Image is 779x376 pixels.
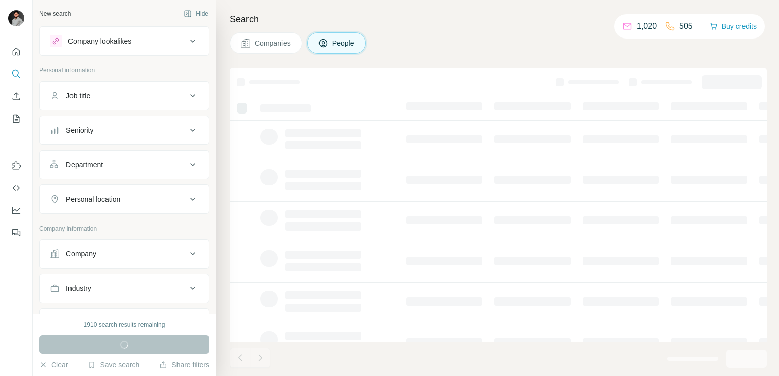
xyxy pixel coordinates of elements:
[710,19,757,33] button: Buy credits
[40,153,209,177] button: Department
[66,194,120,204] div: Personal location
[176,6,216,21] button: Hide
[66,283,91,293] div: Industry
[636,20,657,32] p: 1,020
[332,38,356,48] span: People
[40,84,209,108] button: Job title
[8,43,24,61] button: Quick start
[8,201,24,219] button: Dashboard
[40,276,209,300] button: Industry
[39,9,71,18] div: New search
[40,29,209,53] button: Company lookalikes
[8,109,24,128] button: My lists
[84,320,165,329] div: 1910 search results remaining
[88,360,139,370] button: Save search
[40,242,209,266] button: Company
[8,157,24,175] button: Use Surfe on LinkedIn
[159,360,209,370] button: Share filters
[40,187,209,211] button: Personal location
[39,360,68,370] button: Clear
[39,66,209,75] p: Personal information
[40,118,209,142] button: Seniority
[8,65,24,83] button: Search
[8,87,24,105] button: Enrich CSV
[8,223,24,242] button: Feedback
[68,36,131,46] div: Company lookalikes
[255,38,292,48] span: Companies
[8,179,24,197] button: Use Surfe API
[230,12,767,26] h4: Search
[66,91,90,101] div: Job title
[66,125,93,135] div: Seniority
[40,311,209,335] button: HQ location3
[66,249,96,259] div: Company
[39,224,209,233] p: Company information
[66,160,103,170] div: Department
[8,10,24,26] img: Avatar
[679,20,693,32] p: 505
